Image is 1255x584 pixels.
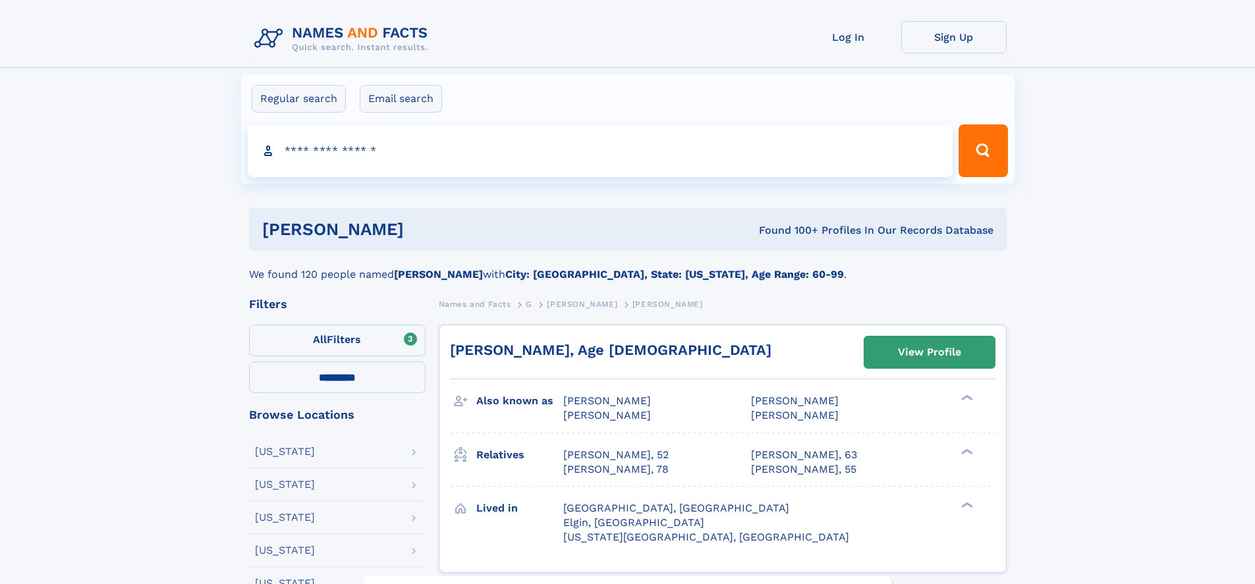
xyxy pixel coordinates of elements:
div: [US_STATE] [255,446,315,457]
div: View Profile [898,337,961,367]
span: All [313,333,327,346]
span: [US_STATE][GEOGRAPHIC_DATA], [GEOGRAPHIC_DATA] [563,531,849,543]
span: G [526,300,532,309]
button: Search Button [959,124,1007,177]
a: G [526,296,532,312]
b: [PERSON_NAME] [394,268,483,280]
a: [PERSON_NAME], 55 [751,462,856,477]
h1: [PERSON_NAME] [262,221,582,238]
div: We found 120 people named with . [249,251,1007,282]
h3: Lived in [476,497,563,519]
a: [PERSON_NAME], 63 [751,448,857,462]
span: [PERSON_NAME] [563,409,651,421]
span: [GEOGRAPHIC_DATA], [GEOGRAPHIC_DATA] [563,502,789,514]
a: Names and Facts [439,296,511,312]
div: ❯ [958,394,974,402]
input: search input [248,124,953,177]
a: [PERSON_NAME], Age [DEMOGRAPHIC_DATA] [450,342,771,358]
span: Elgin, [GEOGRAPHIC_DATA] [563,516,704,529]
div: ❯ [958,500,974,509]
a: View Profile [864,336,995,368]
span: [PERSON_NAME] [547,300,617,309]
a: Sign Up [901,21,1007,53]
label: Filters [249,325,426,356]
div: ❯ [958,447,974,456]
h3: Relatives [476,444,563,466]
a: Log In [796,21,901,53]
span: [PERSON_NAME] [751,409,839,421]
b: City: [GEOGRAPHIC_DATA], State: [US_STATE], Age Range: 60-99 [505,268,844,280]
div: Filters [249,298,426,310]
span: [PERSON_NAME] [632,300,703,309]
div: [US_STATE] [255,512,315,523]
a: [PERSON_NAME], 78 [563,462,669,477]
label: Regular search [252,85,346,113]
a: [PERSON_NAME] [547,296,617,312]
span: [PERSON_NAME] [751,394,839,407]
h3: Also known as [476,390,563,412]
a: [PERSON_NAME], 52 [563,448,669,462]
span: [PERSON_NAME] [563,394,651,407]
div: [US_STATE] [255,545,315,556]
div: Found 100+ Profiles In Our Records Database [581,223,993,238]
div: Browse Locations [249,409,426,421]
label: Email search [360,85,442,113]
div: [US_STATE] [255,479,315,490]
img: Logo Names and Facts [249,21,439,57]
